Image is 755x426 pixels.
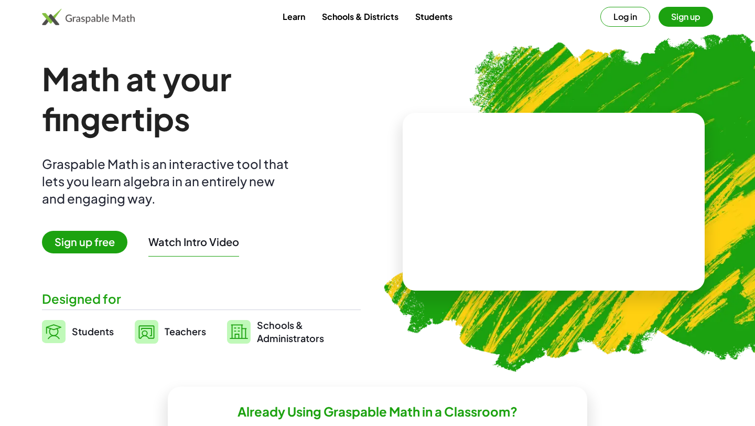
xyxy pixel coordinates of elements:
[42,290,361,307] div: Designed for
[475,163,632,241] video: What is this? This is dynamic math notation. Dynamic math notation plays a central role in how Gr...
[659,7,713,27] button: Sign up
[227,318,324,345] a: Schools &Administrators
[600,7,650,27] button: Log in
[257,318,324,345] span: Schools & Administrators
[72,325,114,337] span: Students
[165,325,206,337] span: Teachers
[148,235,239,249] button: Watch Intro Video
[42,155,294,207] div: Graspable Math is an interactive tool that lets you learn algebra in an entirely new and engaging...
[135,320,158,344] img: svg%3e
[238,403,517,420] h2: Already Using Graspable Math in a Classroom?
[314,7,407,26] a: Schools & Districts
[42,318,114,345] a: Students
[42,320,66,343] img: svg%3e
[42,59,361,139] h1: Math at your fingertips
[227,320,251,344] img: svg%3e
[407,7,461,26] a: Students
[274,7,314,26] a: Learn
[135,318,206,345] a: Teachers
[42,231,127,253] span: Sign up free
